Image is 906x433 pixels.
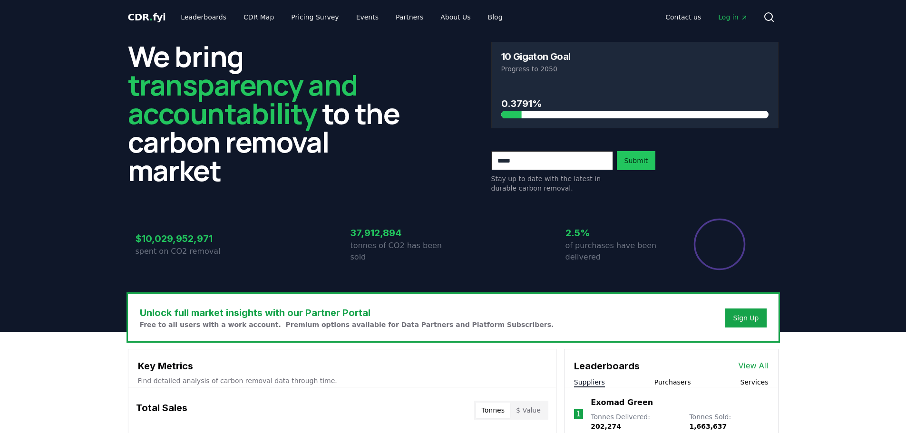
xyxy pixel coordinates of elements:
nav: Main [173,9,510,26]
p: Stay up to date with the latest in durable carbon removal. [491,174,613,193]
h3: 37,912,894 [351,226,453,240]
button: Tonnes [476,403,510,418]
a: Leaderboards [173,9,234,26]
p: Free to all users with a work account. Premium options available for Data Partners and Platform S... [140,320,554,329]
span: Log in [718,12,748,22]
span: 1,663,637 [689,423,727,430]
h3: $10,029,952,971 [136,231,238,246]
a: CDR Map [236,9,282,26]
h3: 10 Gigaton Goal [501,52,571,61]
button: Purchasers [654,377,691,387]
a: Events [349,9,386,26]
button: Submit [617,151,656,170]
div: Percentage of sales delivered [693,218,746,271]
h3: Unlock full market insights with our Partner Portal [140,306,554,320]
button: Sign Up [725,308,766,327]
a: Pricing Survey [283,9,346,26]
p: spent on CO2 removal [136,246,238,257]
button: $ Value [510,403,546,418]
a: Blog [480,9,510,26]
span: transparency and accountability [128,65,358,133]
span: CDR fyi [128,11,166,23]
h3: Leaderboards [574,359,640,373]
p: 1 [576,408,581,420]
button: Services [740,377,768,387]
a: Contact us [658,9,709,26]
p: Tonnes Sold : [689,412,768,431]
a: Partners [388,9,431,26]
p: Find detailed analysis of carbon removal data through time. [138,376,546,385]
p: Tonnes Delivered : [591,412,680,431]
button: Suppliers [574,377,605,387]
h3: 2.5% [565,226,668,240]
a: Log in [711,9,755,26]
nav: Main [658,9,755,26]
a: About Us [433,9,478,26]
p: Progress to 2050 [501,64,769,74]
h3: Total Sales [136,401,187,420]
a: CDR.fyi [128,10,166,24]
h3: 0.3791% [501,96,769,111]
a: View All [739,360,769,372]
h2: We bring to the carbon removal market [128,42,415,184]
span: . [149,11,153,23]
a: Exomad Green [591,397,653,408]
p: tonnes of CO2 has been sold [351,240,453,263]
a: Sign Up [733,313,759,323]
h3: Key Metrics [138,359,546,373]
p: of purchases have been delivered [565,240,668,263]
span: 202,274 [591,423,621,430]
